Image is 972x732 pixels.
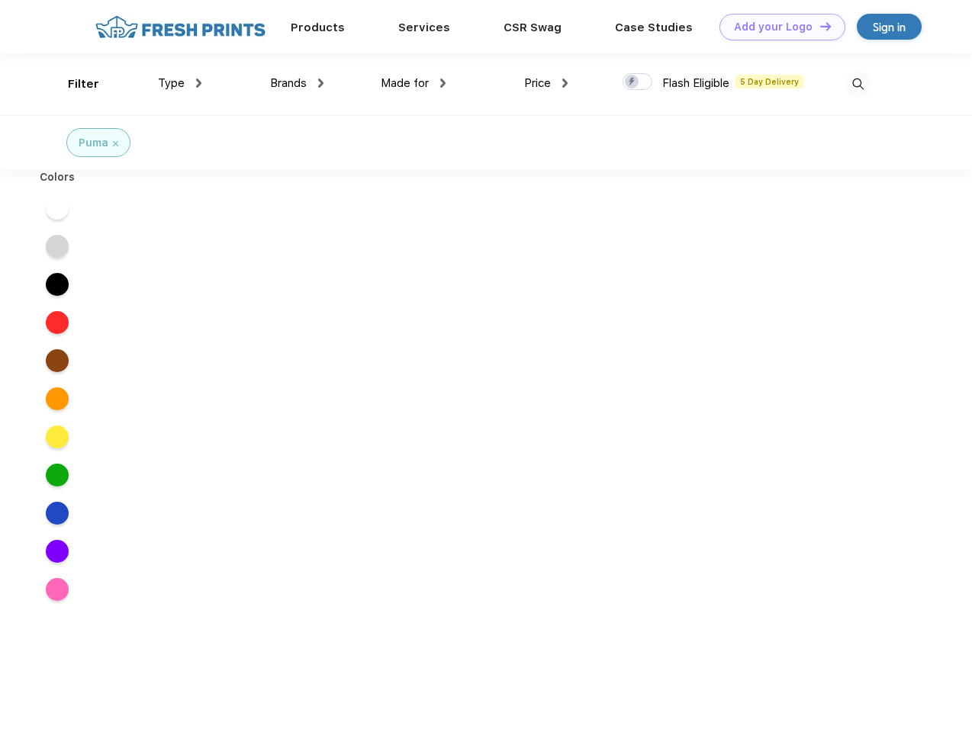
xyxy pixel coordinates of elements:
[440,79,446,88] img: dropdown.png
[398,21,450,34] a: Services
[91,14,270,40] img: fo%20logo%202.webp
[113,141,118,146] img: filter_cancel.svg
[381,76,429,90] span: Made for
[291,21,345,34] a: Products
[562,79,568,88] img: dropdown.png
[524,76,551,90] span: Price
[79,135,108,151] div: Puma
[873,18,906,36] div: Sign in
[68,75,99,93] div: Filter
[158,76,185,90] span: Type
[735,75,803,88] span: 5 Day Delivery
[504,21,562,34] a: CSR Swag
[318,79,323,88] img: dropdown.png
[820,22,831,30] img: DT
[196,79,201,88] img: dropdown.png
[857,14,922,40] a: Sign in
[270,76,307,90] span: Brands
[28,169,87,185] div: Colors
[734,21,813,34] div: Add your Logo
[662,76,729,90] span: Flash Eligible
[845,72,871,97] img: desktop_search.svg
